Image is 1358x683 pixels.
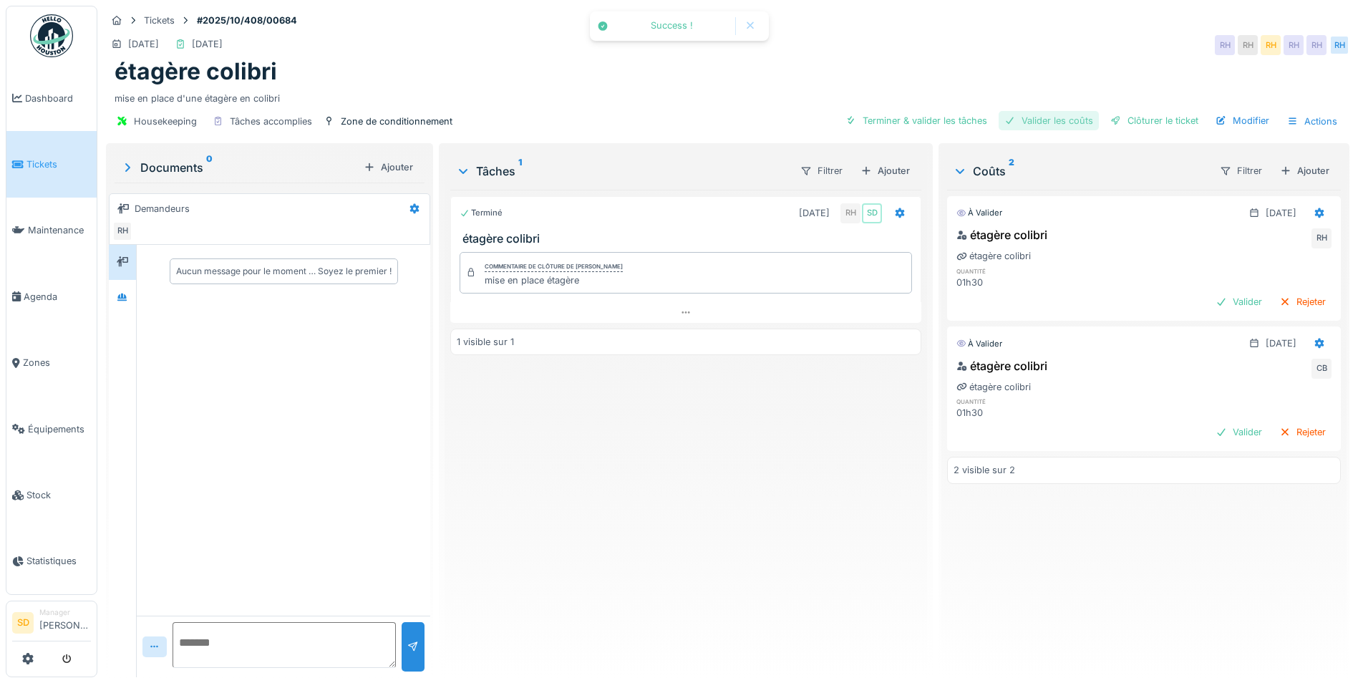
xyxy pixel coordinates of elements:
div: Ajouter [1274,161,1335,180]
span: Zones [23,356,91,369]
div: SD [862,203,882,223]
h6: quantité [956,266,1078,276]
div: Documents [120,159,358,176]
h6: quantité [956,397,1078,406]
div: Manager [39,607,91,618]
a: Zones [6,330,97,396]
div: Tâches [456,163,788,180]
li: [PERSON_NAME] [39,607,91,638]
div: Aucun message pour le moment … Soyez le premier ! [176,265,392,278]
div: Filtrer [1213,160,1269,181]
div: Ajouter [855,161,916,180]
div: Actions [1281,111,1344,132]
strong: #2025/10/408/00684 [191,14,303,27]
div: RH [112,221,132,241]
div: RH [1311,228,1332,248]
div: RH [1215,35,1235,55]
li: SD [12,612,34,634]
div: 2 visible sur 2 [954,463,1015,477]
a: Agenda [6,263,97,329]
div: 1 visible sur 1 [457,335,514,349]
a: Stock [6,462,97,528]
span: Stock [26,488,91,502]
div: RH [1329,35,1349,55]
a: Dashboard [6,65,97,131]
sup: 0 [206,159,213,176]
div: mise en place étagère [485,273,623,287]
div: [DATE] [128,37,159,51]
div: RH [1306,35,1327,55]
div: Ajouter [358,158,419,177]
div: Terminé [460,207,503,219]
div: [DATE] [1266,336,1296,350]
div: Filtrer [794,160,849,181]
div: RH [1261,35,1281,55]
a: Équipements [6,396,97,462]
div: Demandeurs [135,202,190,215]
div: À valider [956,338,1002,350]
div: Rejeter [1274,292,1332,311]
h1: étagère colibri [115,58,277,85]
div: Valider les coûts [999,111,1099,130]
span: Tickets [26,158,91,171]
div: Housekeeping [134,115,197,128]
sup: 1 [518,163,522,180]
div: étagère colibri [956,249,1031,263]
a: SD Manager[PERSON_NAME] [12,607,91,641]
div: étagère colibri [956,380,1031,394]
a: Statistiques [6,528,97,594]
span: Maintenance [28,223,91,237]
span: Statistiques [26,554,91,568]
a: Maintenance [6,198,97,263]
a: Tickets [6,131,97,197]
div: RH [840,203,860,223]
div: RH [1238,35,1258,55]
div: Commentaire de clôture de [PERSON_NAME] [485,262,623,272]
div: étagère colibri [956,226,1047,243]
div: Rejeter [1274,422,1332,442]
img: Badge_color-CXgf-gQk.svg [30,14,73,57]
div: Terminer & valider les tâches [840,111,993,130]
div: [DATE] [192,37,223,51]
div: Valider [1210,422,1268,442]
div: Success ! [616,20,728,32]
div: mise en place d'une étagère en colibri [115,86,1341,105]
span: Agenda [24,290,91,304]
div: Modifier [1210,111,1275,130]
div: À valider [956,207,1002,219]
div: RH [1284,35,1304,55]
div: 01h30 [956,276,1078,289]
sup: 2 [1009,163,1014,180]
div: [DATE] [799,206,830,220]
div: 01h30 [956,406,1078,420]
div: Tâches accomplies [230,115,312,128]
div: étagère colibri [956,357,1047,374]
div: Tickets [144,14,175,27]
h3: étagère colibri [462,232,915,246]
div: [DATE] [1266,206,1296,220]
span: Dashboard [25,92,91,105]
span: Équipements [28,422,91,436]
div: Coûts [953,163,1208,180]
div: Valider [1210,292,1268,311]
div: Clôturer le ticket [1105,111,1204,130]
div: CB [1311,359,1332,379]
div: Zone de conditionnement [341,115,452,128]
